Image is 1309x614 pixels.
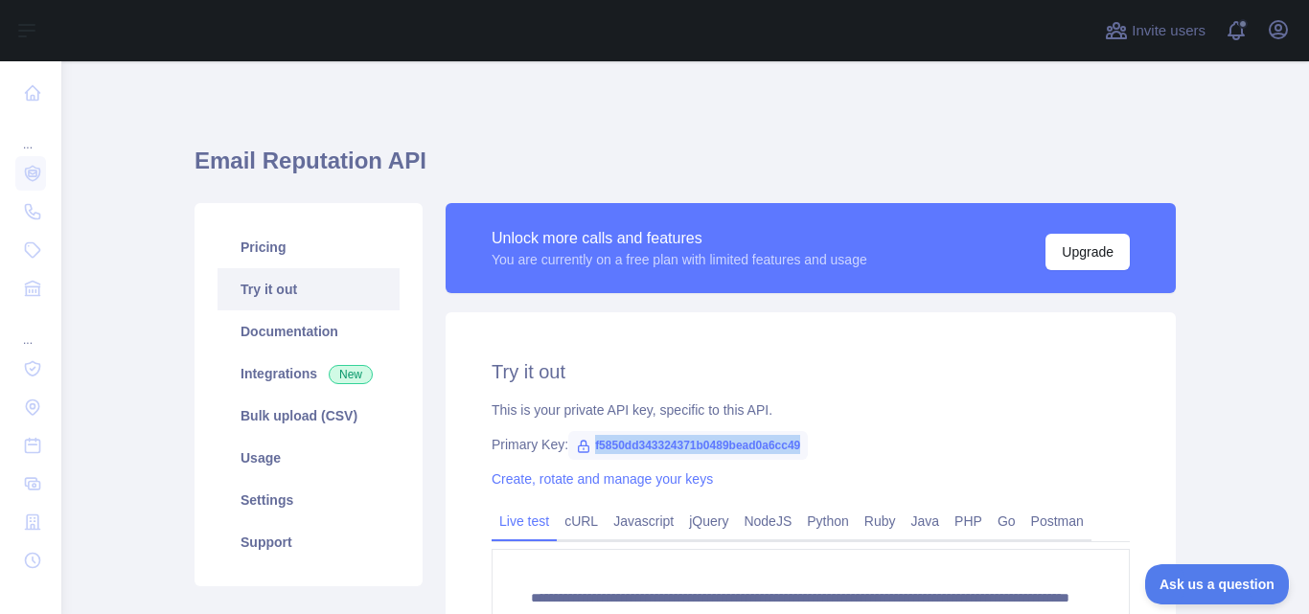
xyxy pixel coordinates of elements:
[492,435,1130,454] div: Primary Key:
[329,365,373,384] span: New
[799,506,857,536] a: Python
[218,479,400,521] a: Settings
[15,114,46,152] div: ...
[492,250,867,269] div: You are currently on a free plan with limited features and usage
[218,268,400,310] a: Try it out
[568,431,808,460] span: f5850dd343324371b0489bead0a6cc49
[606,506,681,536] a: Javascript
[218,437,400,479] a: Usage
[492,400,1130,420] div: This is your private API key, specific to this API.
[195,146,1176,192] h1: Email Reputation API
[1101,15,1209,46] button: Invite users
[1045,234,1130,270] button: Upgrade
[218,395,400,437] a: Bulk upload (CSV)
[681,506,736,536] a: jQuery
[492,471,713,487] a: Create, rotate and manage your keys
[857,506,904,536] a: Ruby
[492,506,557,536] a: Live test
[904,506,948,536] a: Java
[1145,564,1290,604] iframe: Toggle Customer Support
[218,521,400,563] a: Support
[557,506,606,536] a: cURL
[1023,506,1091,536] a: Postman
[990,506,1023,536] a: Go
[218,310,400,352] a: Documentation
[736,506,799,536] a: NodeJS
[218,352,400,395] a: Integrations New
[492,358,1130,385] h2: Try it out
[947,506,990,536] a: PHP
[218,226,400,268] a: Pricing
[1132,20,1206,42] span: Invite users
[15,309,46,348] div: ...
[492,227,867,250] div: Unlock more calls and features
